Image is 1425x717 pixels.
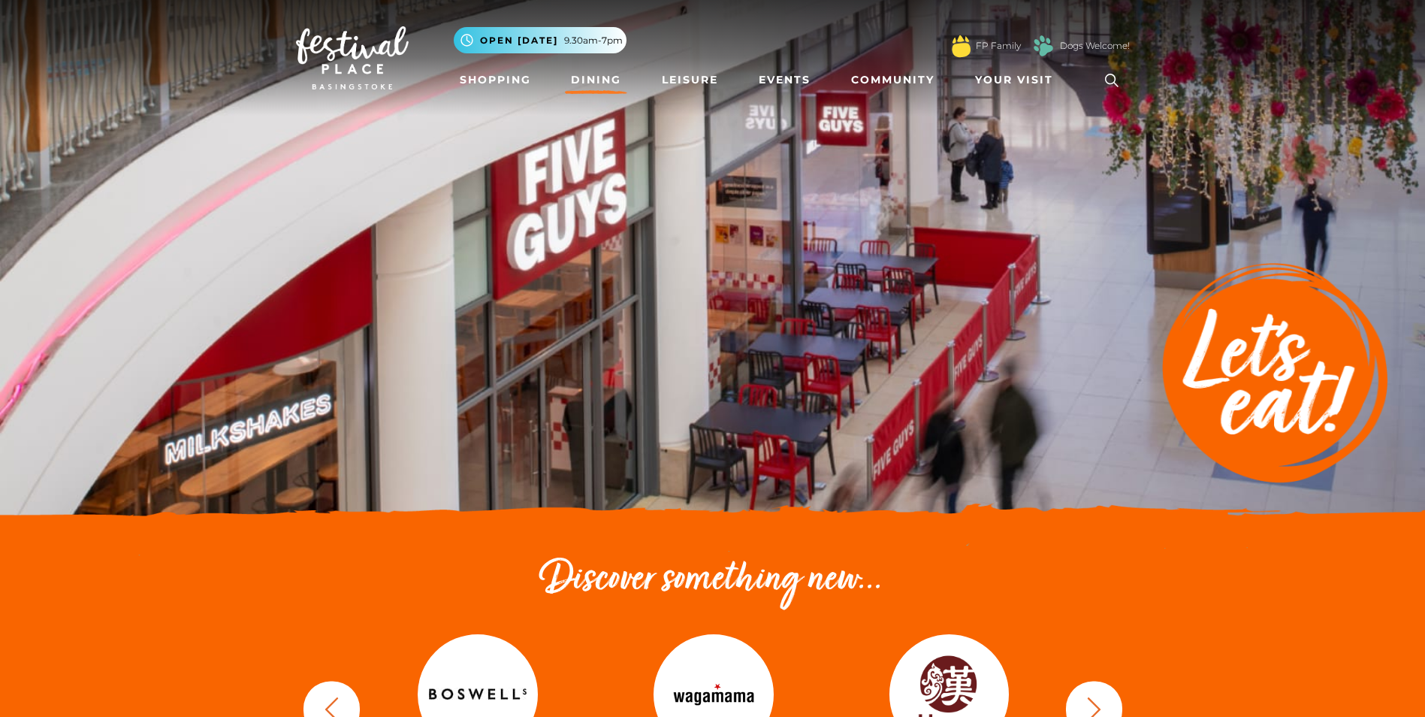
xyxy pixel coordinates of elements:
[296,26,409,89] img: Festival Place Logo
[845,66,940,94] a: Community
[975,72,1053,88] span: Your Visit
[454,66,537,94] a: Shopping
[976,39,1021,53] a: FP Family
[753,66,817,94] a: Events
[565,66,627,94] a: Dining
[454,27,626,53] button: Open [DATE] 9.30am-7pm
[296,556,1130,604] h2: Discover something new...
[1060,39,1130,53] a: Dogs Welcome!
[656,66,724,94] a: Leisure
[969,66,1067,94] a: Your Visit
[480,34,558,47] span: Open [DATE]
[564,34,623,47] span: 9.30am-7pm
